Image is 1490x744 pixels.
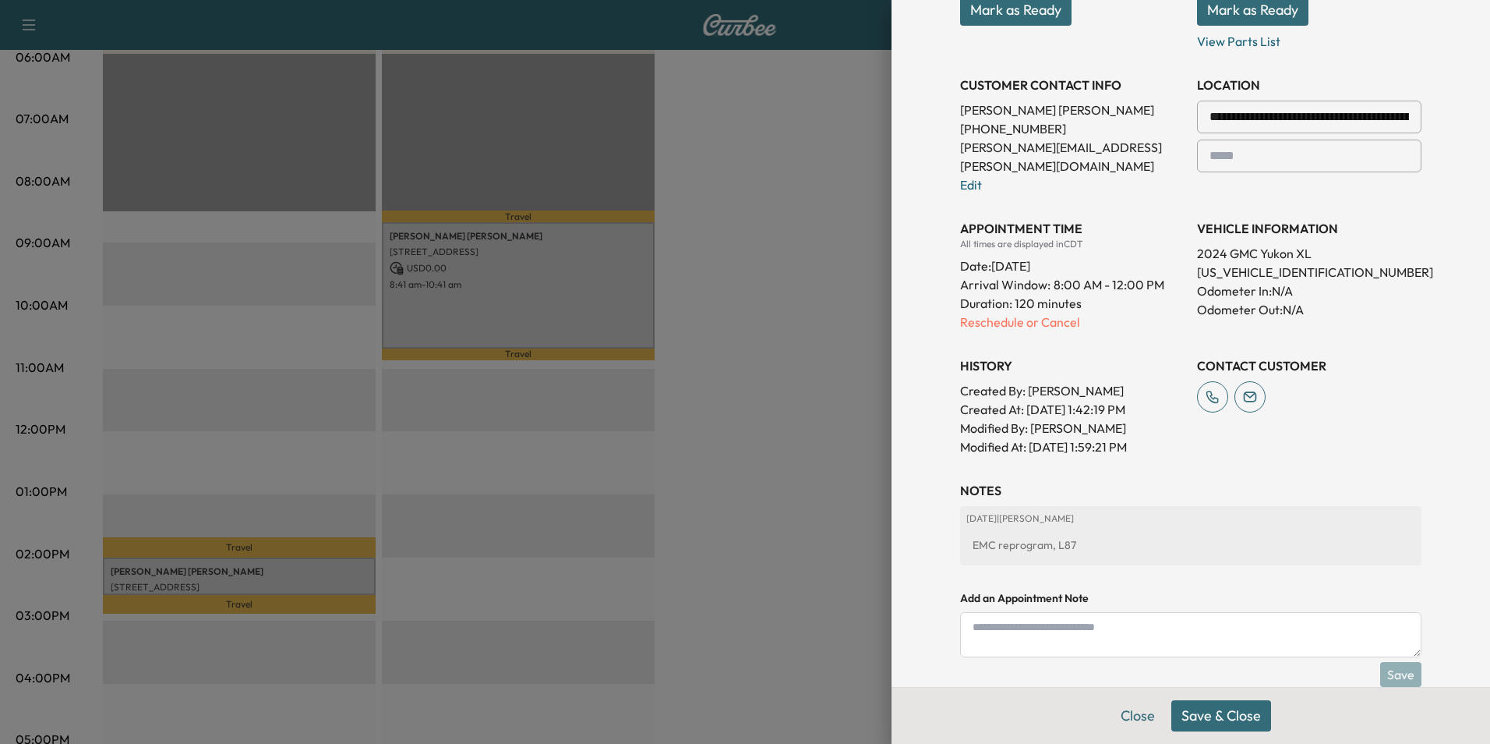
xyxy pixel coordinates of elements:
h3: CONTACT CUSTOMER [1197,356,1421,375]
h3: LOCATION [1197,76,1421,94]
p: [PHONE_NUMBER] [960,119,1185,138]
button: Save & Close [1171,700,1271,732]
h3: History [960,356,1185,375]
h3: APPOINTMENT TIME [960,219,1185,238]
div: All times are displayed in CDT [960,238,1185,250]
p: View Parts List [1197,26,1421,51]
p: [DATE] | [PERSON_NAME] [966,512,1415,525]
p: [PERSON_NAME] [PERSON_NAME] [960,101,1185,119]
button: Close [1110,700,1165,732]
p: Arrival Window: [960,275,1185,294]
p: Created By : [PERSON_NAME] [960,381,1185,400]
p: Modified By : [PERSON_NAME] [960,419,1185,438]
p: Modified At : [DATE] 1:59:21 PM [960,438,1185,456]
p: [US_VEHICLE_IDENTIFICATION_NUMBER] [1197,263,1421,282]
p: Duration: 120 minutes [960,294,1185,313]
p: [PERSON_NAME][EMAIL_ADDRESS][PERSON_NAME][DOMAIN_NAME] [960,138,1185,175]
span: 8:00 AM - 12:00 PM [1054,275,1164,294]
h3: NOTES [960,481,1421,500]
p: 2024 GMC Yukon XL [1197,244,1421,263]
div: EMC reprogram, L87 [966,531,1415,559]
h3: CUSTOMER CONTACT INFO [960,76,1185,94]
p: Odometer In: N/A [1197,282,1421,300]
h3: VEHICLE INFORMATION [1197,219,1421,238]
div: Date: [DATE] [960,250,1185,275]
p: Odometer Out: N/A [1197,300,1421,319]
p: Created At : [DATE] 1:42:19 PM [960,400,1185,419]
h4: Add an Appointment Note [960,590,1421,606]
p: Reschedule or Cancel [960,313,1185,331]
a: Edit [960,177,982,193]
